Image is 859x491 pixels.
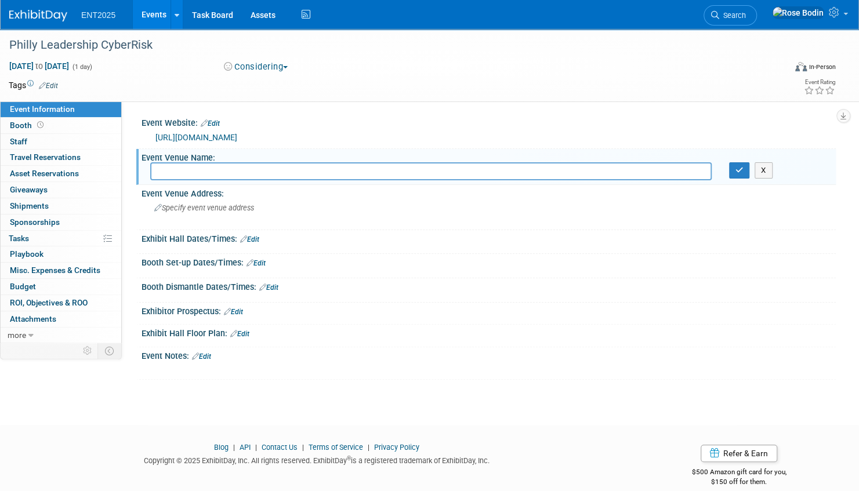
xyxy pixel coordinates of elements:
[1,246,121,262] a: Playbook
[9,234,29,243] span: Tasks
[154,203,254,212] span: Specify event venue address
[1,214,121,230] a: Sponsorships
[772,6,824,19] img: Rose Bodin
[10,265,100,275] span: Misc. Expenses & Credits
[5,35,766,56] div: Philly Leadership CyberRisk
[1,101,121,117] a: Event Information
[9,61,70,71] span: [DATE] [DATE]
[142,347,836,362] div: Event Notes:
[1,311,121,327] a: Attachments
[259,283,278,292] a: Edit
[81,10,115,20] span: ENT2025
[10,201,49,210] span: Shipments
[71,63,92,71] span: (1 day)
[10,185,48,194] span: Giveaways
[252,443,260,452] span: |
[1,279,121,294] a: Budget
[98,343,122,358] td: Toggle Event Tabs
[755,162,773,179] button: X
[10,298,88,307] span: ROI, Objectives & ROO
[240,235,259,243] a: Edit
[10,282,36,291] span: Budget
[10,249,44,259] span: Playbook
[795,62,807,71] img: Format-Inperson.png
[712,60,836,78] div: Event Format
[1,166,121,181] a: Asset Reservations
[642,477,836,487] div: $150 off for them.
[642,460,836,486] div: $500 Amazon gift card for you,
[701,445,777,462] a: Refer & Earn
[1,182,121,198] a: Giveaways
[230,330,249,338] a: Edit
[10,314,56,323] span: Attachments
[10,217,60,227] span: Sponsorships
[299,443,307,452] span: |
[230,443,238,452] span: |
[214,443,229,452] a: Blog
[1,134,121,150] a: Staff
[309,443,363,452] a: Terms of Service
[10,104,75,114] span: Event Information
[142,114,836,129] div: Event Website:
[10,152,81,162] span: Travel Reservations
[39,82,58,90] a: Edit
[10,121,46,130] span: Booth
[201,119,220,128] a: Edit
[1,118,121,133] a: Booth
[9,10,67,21] img: ExhibitDay
[34,61,45,71] span: to
[247,259,266,267] a: Edit
[9,79,58,91] td: Tags
[142,230,836,245] div: Exhibit Hall Dates/Times:
[10,137,27,146] span: Staff
[78,343,98,358] td: Personalize Event Tab Strip
[1,328,121,343] a: more
[224,308,243,316] a: Edit
[374,443,419,452] a: Privacy Policy
[240,443,251,452] a: API
[142,303,836,318] div: Exhibitor Prospectus:
[719,11,746,20] span: Search
[1,150,121,165] a: Travel Reservations
[142,278,836,293] div: Booth Dismantle Dates/Times:
[142,185,836,199] div: Event Venue Address:
[192,352,211,361] a: Edit
[35,121,46,129] span: Booth not reserved yet
[142,149,836,163] div: Event Venue Name:
[1,198,121,214] a: Shipments
[347,455,351,461] sup: ®
[804,79,835,85] div: Event Rating
[1,263,121,278] a: Misc. Expenses & Credits
[262,443,298,452] a: Contact Us
[1,295,121,311] a: ROI, Objectives & ROO
[10,169,79,178] span: Asset Reservations
[220,61,292,73] button: Considering
[1,231,121,246] a: Tasks
[8,330,26,340] span: more
[155,133,237,142] a: [URL][DOMAIN_NAME]
[809,63,836,71] div: In-Person
[142,325,836,340] div: Exhibit Hall Floor Plan:
[704,5,757,26] a: Search
[142,254,836,269] div: Booth Set-up Dates/Times:
[9,453,625,466] div: Copyright © 2025 ExhibitDay, Inc. All rights reserved. ExhibitDay is a registered trademark of Ex...
[365,443,372,452] span: |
